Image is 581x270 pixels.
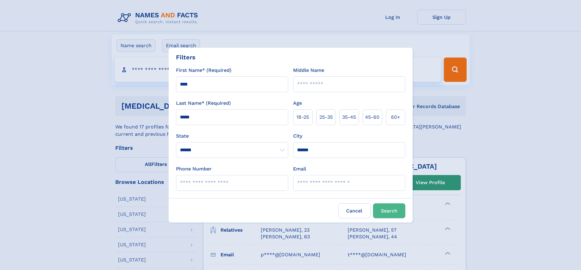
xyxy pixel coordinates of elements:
[176,53,195,62] div: Filters
[365,114,379,121] span: 45‑60
[319,114,333,121] span: 25‑35
[176,165,212,173] label: Phone Number
[338,203,371,218] label: Cancel
[176,100,231,107] label: Last Name* (Required)
[293,165,306,173] label: Email
[176,132,288,140] label: State
[342,114,356,121] span: 35‑45
[293,67,324,74] label: Middle Name
[176,67,231,74] label: First Name* (Required)
[296,114,309,121] span: 18‑25
[391,114,400,121] span: 60+
[293,100,302,107] label: Age
[293,132,302,140] label: City
[373,203,405,218] button: Search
